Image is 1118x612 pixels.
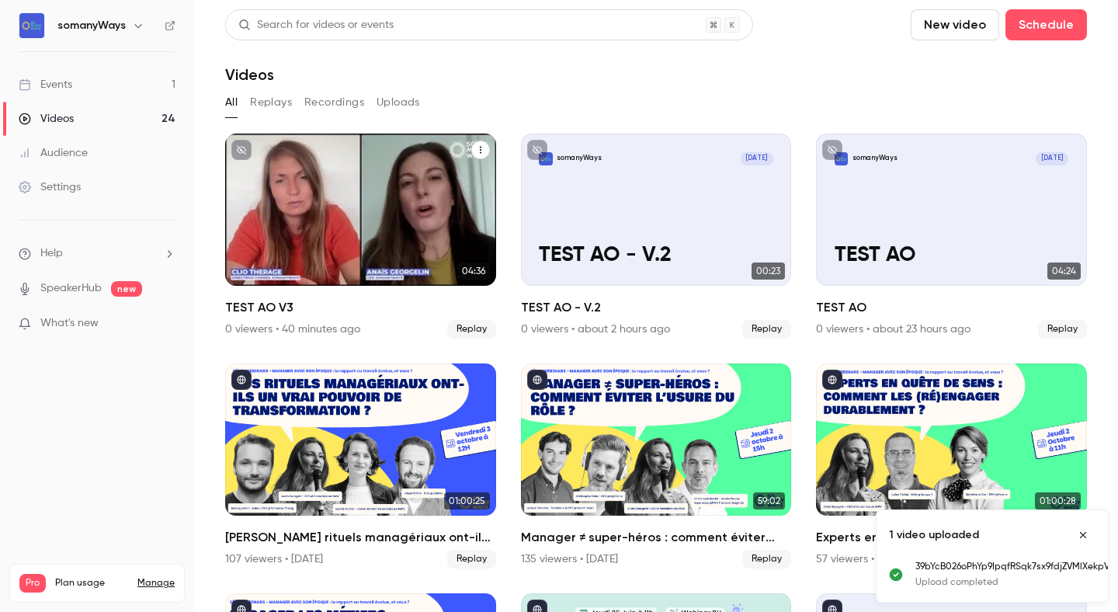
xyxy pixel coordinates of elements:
[231,140,252,160] button: unpublished
[225,363,496,569] li: Vos rituels managériaux ont-ils un vrai pouvoir de transformation ?
[225,134,496,339] a: 04:36TEST AO V30 viewers • 40 minutes agoReplay
[225,9,1087,603] section: Videos
[447,550,496,569] span: Replay
[521,363,792,569] a: 59:02Manager ≠ super-héros : comment éviter l’usure du rôle ?135 viewers • [DATE]Replay
[1005,9,1087,40] button: Schedule
[225,90,238,115] button: All
[911,9,999,40] button: New video
[40,245,63,262] span: Help
[231,370,252,390] button: published
[238,17,394,33] div: Search for videos or events
[521,528,792,547] h2: Manager ≠ super-héros : comment éviter l’usure du rôle ?
[816,528,1087,547] h2: Experts en quête de sens : comment les (ré)engager durablement ?
[816,363,1087,569] li: Experts en quête de sens : comment les (ré)engager durablement ?
[1047,263,1081,280] span: 04:24
[752,263,785,280] span: 00:23
[19,145,88,161] div: Audience
[521,322,670,337] div: 0 viewers • about 2 hours ago
[444,492,490,509] span: 01:00:25
[889,527,979,543] p: 1 video uploaded
[822,370,842,390] button: published
[753,492,785,509] span: 59:02
[19,179,81,195] div: Settings
[822,140,842,160] button: unpublished
[816,134,1087,339] a: TEST AOsomanyWays[DATE]TEST AO04:24TEST AO0 viewers • about 23 hours agoReplay
[521,363,792,569] li: Manager ≠ super-héros : comment éviter l’usure du rôle ?
[816,322,970,337] div: 0 viewers • about 23 hours ago
[835,243,1069,268] p: TEST AO
[19,77,72,92] div: Events
[877,560,1108,602] ul: Uploads list
[816,551,909,567] div: 57 viewers • [DATE]
[225,134,496,339] li: TEST AO V3
[19,111,74,127] div: Videos
[852,154,898,163] p: somanyWays
[521,134,792,339] li: TEST AO - V.2
[527,140,547,160] button: unpublished
[741,152,773,165] span: [DATE]
[447,320,496,339] span: Replay
[225,322,360,337] div: 0 viewers • 40 minutes ago
[225,551,323,567] div: 107 viewers • [DATE]
[19,13,44,38] img: somanyWays
[19,574,46,593] span: Pro
[225,65,274,84] h1: Videos
[225,528,496,547] h2: [PERSON_NAME] rituels managériaux ont-ils un vrai pouvoir de transformation ?
[250,90,292,115] button: Replays
[1036,152,1068,165] span: [DATE]
[816,134,1087,339] li: TEST AO
[816,298,1087,317] h2: TEST AO
[521,134,792,339] a: TEST AO - V.2somanyWays[DATE]TEST AO - V.200:23TEST AO - V.20 viewers • about 2 hours agoReplay
[157,317,175,331] iframe: Noticeable Trigger
[1038,320,1087,339] span: Replay
[1071,523,1095,548] button: Close uploads list
[57,18,126,33] h6: somanyWays
[557,154,602,163] p: somanyWays
[377,90,420,115] button: Uploads
[521,551,618,567] div: 135 viewers • [DATE]
[742,320,791,339] span: Replay
[225,298,496,317] h2: TEST AO V3
[55,577,128,589] span: Plan usage
[539,243,773,268] p: TEST AO - V.2
[19,245,175,262] li: help-dropdown-opener
[527,370,547,390] button: published
[225,363,496,569] a: 01:00:25[PERSON_NAME] rituels managériaux ont-ils un vrai pouvoir de transformation ?107 viewers ...
[742,550,791,569] span: Replay
[457,263,490,280] span: 04:36
[111,281,142,297] span: new
[816,363,1087,569] a: 01:00:28Experts en quête de sens : comment les (ré)engager durablement ?57 viewers • [DATE]Replay
[1035,492,1081,509] span: 01:00:28
[137,577,175,589] a: Manage
[304,90,364,115] button: Recordings
[521,298,792,317] h2: TEST AO - V.2
[40,315,99,332] span: What's new
[40,280,102,297] a: SpeakerHub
